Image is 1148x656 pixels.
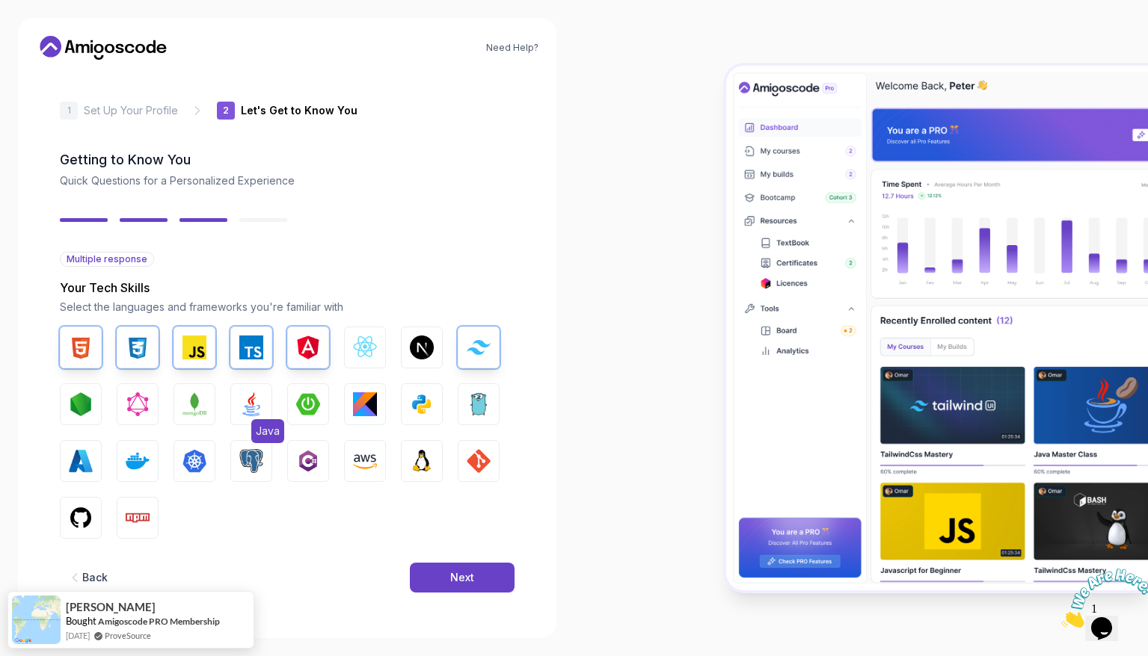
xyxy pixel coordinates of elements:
[6,6,99,65] img: Chat attention grabber
[98,616,220,627] a: Amigoscode PRO Membership
[230,440,272,482] button: PostgreSQL
[69,449,93,473] img: Azure
[66,629,90,642] span: [DATE]
[117,327,159,368] button: CSS
[69,335,93,359] img: HTML
[467,392,491,416] img: Go
[126,506,150,530] img: Npm
[126,392,150,416] img: GraphQL
[344,327,386,368] button: React.js
[344,440,386,482] button: AWS
[60,383,102,425] button: Node.js
[450,570,474,585] div: Next
[36,36,171,60] a: Home link
[401,383,443,425] button: Python
[6,6,12,19] span: 1
[287,440,329,482] button: C#
[69,506,93,530] img: GitHub
[241,103,357,118] p: Let's Get to Know You
[174,383,215,425] button: MongoDB
[726,66,1148,590] img: Amigoscode Dashboard
[60,173,515,188] p: Quick Questions for a Personalized Experience
[67,106,71,115] p: 1
[239,449,263,473] img: PostgreSQL
[60,497,102,539] button: GitHub
[410,335,434,359] img: Next.js
[287,383,329,425] button: Spring Boot
[230,383,272,425] button: JavaJava
[182,449,206,473] img: Kubernetes
[117,440,159,482] button: Docker
[60,440,102,482] button: Azure
[230,327,272,368] button: TypeScript
[66,601,156,613] span: [PERSON_NAME]
[69,392,93,416] img: Node.js
[296,392,320,416] img: Spring Boot
[105,629,151,642] a: ProveSource
[467,449,491,473] img: GIT
[296,335,320,359] img: Angular
[60,563,115,592] button: Back
[410,563,515,592] button: Next
[410,392,434,416] img: Python
[410,449,434,473] img: Linux
[84,103,178,118] p: Set Up Your Profile
[126,449,150,473] img: Docker
[287,327,329,368] button: Angular
[67,253,147,265] span: Multiple response
[486,42,538,54] a: Need Help?
[117,497,159,539] button: Npm
[117,383,159,425] button: GraphQL
[353,335,377,359] img: React.js
[401,440,443,482] button: Linux
[353,449,377,473] img: AWS
[223,106,229,115] p: 2
[251,419,284,443] span: Java
[12,595,61,644] img: provesource social proof notification image
[458,440,500,482] button: GIT
[60,300,515,315] p: Select the languages and frameworks you're familiar with
[458,383,500,425] button: Go
[239,392,263,416] img: Java
[1055,563,1148,634] iframe: chat widget
[344,383,386,425] button: Kotlin
[467,340,491,354] img: Tailwind CSS
[182,392,206,416] img: MongoDB
[296,449,320,473] img: C#
[60,149,515,170] h2: Getting to Know You
[401,327,443,368] button: Next.js
[82,570,108,585] div: Back
[458,327,500,368] button: Tailwind CSS
[174,440,215,482] button: Kubernetes
[126,335,150,359] img: CSS
[239,335,263,359] img: TypeScript
[182,335,206,359] img: JavaScript
[174,327,215,368] button: JavaScript
[60,327,102,368] button: HTML
[353,392,377,416] img: Kotlin
[66,615,96,627] span: Bought
[60,279,515,297] p: Your Tech Skills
